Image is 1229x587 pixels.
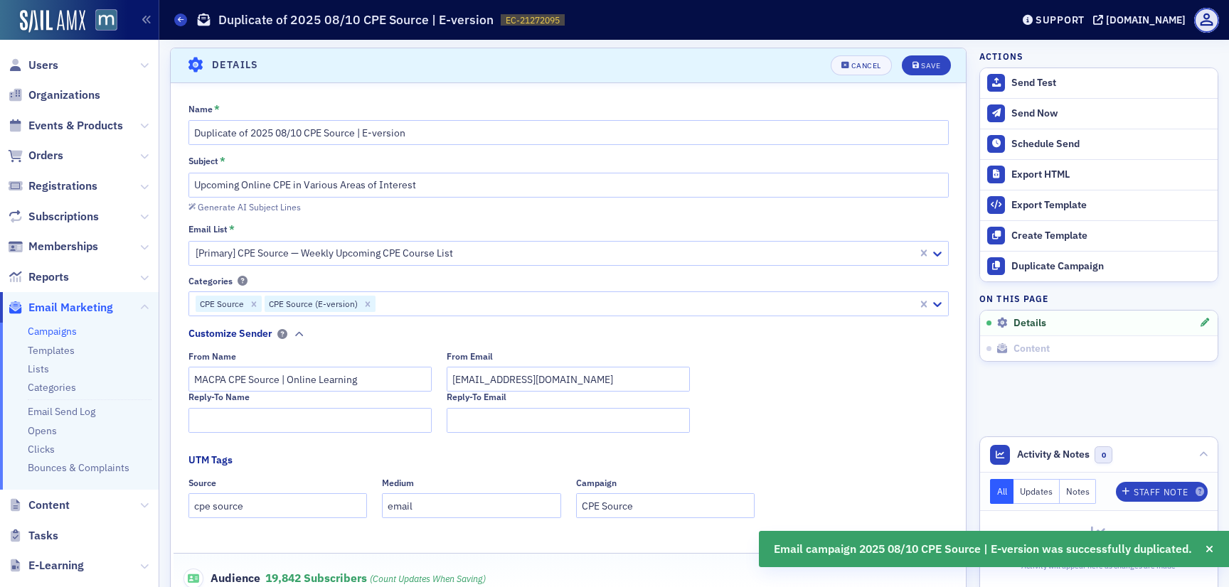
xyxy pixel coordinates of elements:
[188,224,228,235] div: Email List
[8,118,123,134] a: Events & Products
[1011,260,1211,273] div: Duplicate Campaign
[1011,107,1211,120] div: Send Now
[576,478,617,488] div: Campaign
[1011,168,1211,181] div: Export HTML
[382,478,414,488] div: Medium
[8,497,70,513] a: Content
[1060,479,1097,504] button: Notes
[188,156,218,166] div: Subject
[246,296,262,313] div: Remove CPE Source
[8,300,113,316] a: Email Marketing
[1134,488,1188,496] div: Staff Note
[28,87,100,103] span: Organizations
[8,269,69,285] a: Reports
[188,392,250,402] div: Reply-To Name
[902,55,951,75] button: Save
[8,528,58,544] a: Tasks
[28,405,95,418] a: Email Send Log
[979,50,1023,63] h4: Actions
[831,55,892,75] button: Cancel
[1194,8,1219,33] span: Profile
[8,209,99,225] a: Subscriptions
[774,541,1192,558] span: Email campaign 2025 08/10 CPE Source | E-version was successfully duplicated.
[8,87,100,103] a: Organizations
[28,497,70,513] span: Content
[188,326,272,341] div: Customize Sender
[265,296,360,313] div: CPE Source (E-version)
[28,239,98,254] span: Memberships
[28,118,123,134] span: Events & Products
[20,10,85,33] img: SailAMX
[980,159,1218,190] a: Export HTML
[980,98,1218,129] button: Send Now
[188,478,216,488] div: Source
[214,103,220,116] abbr: This field is required
[28,344,75,357] a: Templates
[1013,479,1060,504] button: Updates
[28,362,49,375] a: Lists
[979,292,1218,305] h4: On this page
[196,296,246,313] div: CPE Source
[198,203,301,211] div: Generate AI Subject Lines
[28,58,58,73] span: Users
[212,58,259,72] h4: Details
[188,351,236,362] div: From Name
[28,381,76,394] a: Categories
[28,300,113,316] span: Email Marketing
[28,178,97,194] span: Registrations
[8,58,58,73] a: Users
[980,220,1218,251] a: Create Template
[1116,482,1208,502] button: Staff Note
[1036,14,1085,26] div: Support
[8,558,84,573] a: E-Learning
[28,325,77,338] a: Campaigns
[28,528,58,544] span: Tasks
[980,190,1218,220] a: Export Template
[980,129,1218,159] button: Schedule Send
[8,239,98,254] a: Memberships
[28,443,55,456] a: Clicks
[28,148,63,163] span: Orders
[28,209,99,225] span: Subscriptions
[447,392,506,402] div: Reply-To Email
[980,251,1218,281] button: Duplicate Campaign
[447,351,493,362] div: From Email
[1013,343,1050,355] span: Content
[188,276,233,286] div: Categories
[1106,14,1186,26] div: [DOMAIN_NAME]
[990,479,1014,504] button: All
[188,199,301,212] button: Generate AI Subject Lines
[28,424,57,437] a: Opens
[8,178,97,194] a: Registrations
[188,104,213,114] div: Name
[370,573,486,584] i: (count updates when saving)
[1013,317,1046,330] span: Details
[1095,446,1112,464] span: 0
[1017,447,1090,462] span: Activity & Notes
[95,9,117,31] img: SailAMX
[265,571,486,585] span: 19,842 Subscribers
[1011,77,1211,90] div: Send Test
[220,155,225,168] abbr: This field is required
[980,68,1218,98] button: Send Test
[506,14,560,26] span: EC-21272095
[360,296,376,313] div: Remove CPE Source (E-version)
[1011,230,1211,242] div: Create Template
[218,11,494,28] h1: Duplicate of 2025 08/10 CPE Source | E-version
[1011,199,1211,212] div: Export Template
[1093,15,1191,25] button: [DOMAIN_NAME]
[1011,138,1211,151] div: Schedule Send
[229,223,235,236] abbr: This field is required
[8,148,63,163] a: Orders
[851,62,881,70] div: Cancel
[921,62,940,70] div: Save
[188,453,233,468] div: UTM Tags
[28,461,129,474] a: Bounces & Complaints
[28,269,69,285] span: Reports
[28,558,84,573] span: E-Learning
[85,9,117,33] a: View Homepage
